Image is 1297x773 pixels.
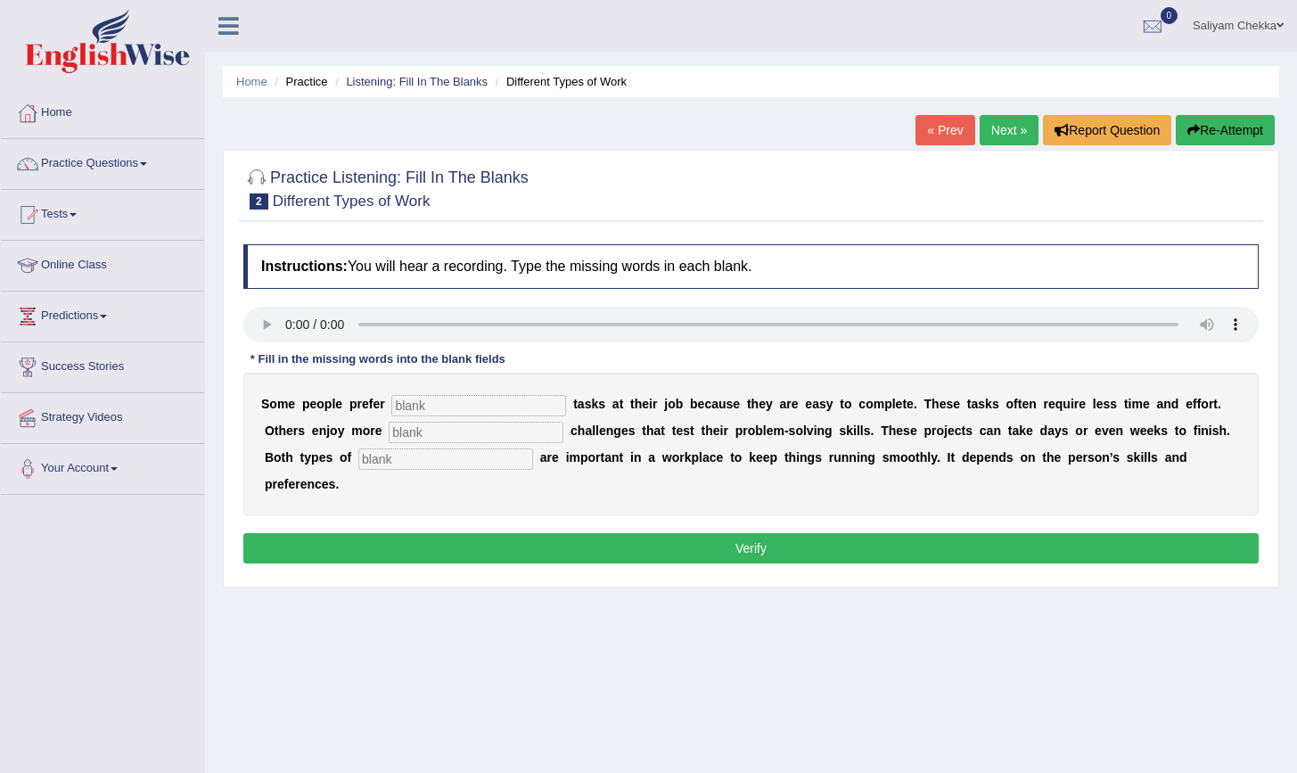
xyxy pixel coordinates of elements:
b: f [1193,397,1197,411]
b: m [1131,397,1142,411]
b: t [784,450,789,465]
b: h [751,397,759,411]
b: t [747,397,751,411]
b: o [340,450,348,465]
b: c [571,424,578,438]
b: h [932,397,940,411]
b: q [1055,397,1063,411]
b: o [748,424,756,438]
b: e [970,450,977,465]
b: e [910,424,917,438]
b: h [1219,424,1227,438]
b: a [780,397,787,411]
b: o [735,450,743,465]
b: i [1197,424,1201,438]
b: s [903,424,910,438]
b: . [914,397,917,411]
b: e [621,424,628,438]
b: d [962,450,970,465]
b: t [1008,424,1013,438]
b: e [940,397,947,411]
b: r [723,424,727,438]
b: k [846,424,853,438]
b: g [613,424,621,438]
span: 0 [1161,7,1178,24]
b: e [1143,397,1150,411]
b: t [951,450,956,465]
b: s [628,424,636,438]
a: Tests [1,190,204,234]
b: s [839,424,846,438]
b: . [1218,397,1221,411]
b: k [1019,424,1026,438]
b: e [756,450,763,465]
b: t [661,424,665,438]
b: l [860,424,864,438]
b: l [892,397,896,411]
b: f [1197,397,1202,411]
b: . [1227,424,1230,438]
b: e [676,424,683,438]
b: h [285,450,293,465]
b: j [326,424,330,438]
b: e [1079,397,1086,411]
b: e [1022,397,1029,411]
b: b [755,424,763,438]
b: s [946,397,953,411]
b: o [668,397,676,411]
b: e [312,424,319,438]
b: c [955,424,962,438]
b: Instructions: [261,259,348,274]
b: r [1209,397,1213,411]
b: t [902,397,907,411]
a: Listening: Fill In The Blanks [346,75,488,88]
b: m [874,397,884,411]
b: s [882,450,890,465]
b: e [1147,424,1154,438]
b: p [735,424,743,438]
b: s [819,397,826,411]
input: blank [391,395,566,416]
b: m [351,424,362,438]
b: p [349,397,357,411]
b: s [598,397,605,411]
b: t [1175,424,1179,438]
b: m [277,397,288,411]
b: p [770,450,778,465]
b: w [662,450,672,465]
b: v [1102,424,1109,438]
b: a [654,424,661,438]
b: a [648,450,655,465]
b: c [858,397,866,411]
h4: You will hear a recording. Type the missing words in each blank. [243,244,1259,289]
b: t [702,424,706,438]
b: e [984,450,991,465]
b: e [763,450,770,465]
b: t [962,424,966,438]
input: blank [358,448,533,470]
b: e [1026,424,1033,438]
a: Success Stories [1,342,204,387]
b: e [373,397,380,411]
b: o [269,397,277,411]
b: j [664,397,668,411]
b: h [635,397,643,411]
b: k [1153,424,1161,438]
b: p [324,397,332,411]
b: b [676,397,684,411]
b: n [319,424,327,438]
b: e [375,424,382,438]
b: s [1110,397,1117,411]
b: t [1018,397,1022,411]
b: e [713,424,720,438]
b: n [634,450,642,465]
b: l [595,424,599,438]
b: u [718,397,726,411]
b: s [965,424,973,438]
b: s [864,424,871,438]
b: i [566,450,570,465]
b: e [896,397,903,411]
b: r [786,397,791,411]
b: a [1012,424,1019,438]
b: T [881,424,889,438]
